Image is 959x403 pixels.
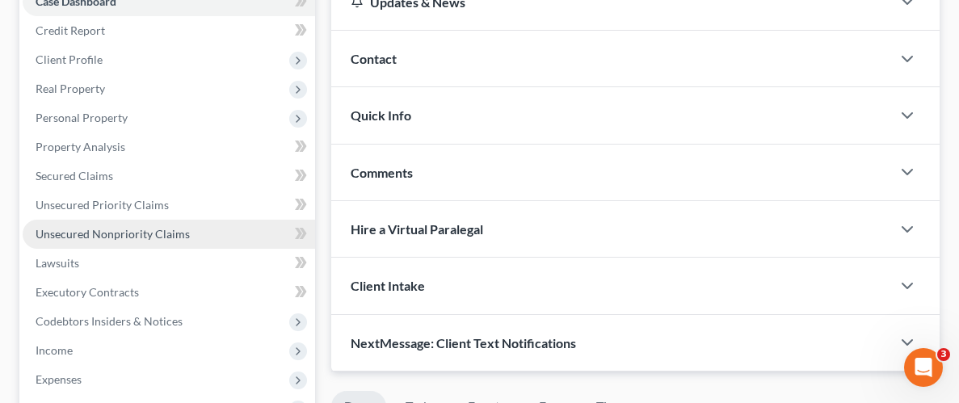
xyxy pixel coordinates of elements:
a: Executory Contracts [23,278,315,307]
span: Contact [351,51,397,66]
span: Executory Contracts [36,285,139,299]
span: Client Profile [36,52,103,66]
a: Property Analysis [23,132,315,162]
span: Unsecured Priority Claims [36,198,169,212]
span: Quick Info [351,107,411,123]
span: NextMessage: Client Text Notifications [351,335,576,351]
span: Client Intake [351,278,425,293]
span: Personal Property [36,111,128,124]
a: Secured Claims [23,162,315,191]
span: Hire a Virtual Paralegal [351,221,483,237]
iframe: Intercom live chat [904,348,943,387]
a: Unsecured Nonpriority Claims [23,220,315,249]
span: Property Analysis [36,140,125,153]
span: Income [36,343,73,357]
a: Credit Report [23,16,315,45]
a: Lawsuits [23,249,315,278]
span: Secured Claims [36,169,113,183]
span: Credit Report [36,23,105,37]
span: 3 [937,348,950,361]
span: Comments [351,165,413,180]
a: Unsecured Priority Claims [23,191,315,220]
span: Expenses [36,372,82,386]
span: Real Property [36,82,105,95]
span: Lawsuits [36,256,79,270]
span: Unsecured Nonpriority Claims [36,227,190,241]
span: Codebtors Insiders & Notices [36,314,183,328]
